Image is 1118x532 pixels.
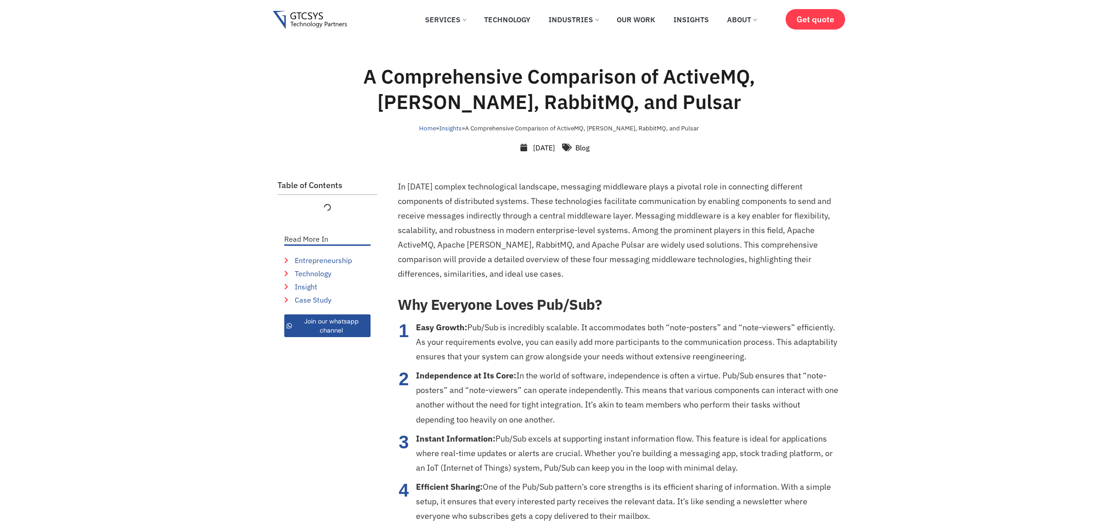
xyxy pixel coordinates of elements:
[273,11,347,30] img: Gtcsys logo
[419,124,699,132] span: » »
[418,10,473,30] a: Services
[416,432,838,475] li: Pub/Sub excels at supporting instant information flow. This feature is ideal for applications whe...
[419,124,436,132] a: Home
[292,268,331,279] span: Technology
[294,317,368,335] span: Join our whatsapp channel
[465,124,699,132] span: A Comprehensive Comparison of ActiveMQ, [PERSON_NAME], RabbitMQ, and Pulsar
[416,482,483,492] strong: Efficient Sharing:
[416,322,467,333] strong: Easy Growth:
[292,255,352,266] span: Entrepreneurship
[439,124,462,132] a: Insights
[416,433,495,444] strong: Instant Information:
[533,143,555,152] time: [DATE]
[667,10,716,30] a: Insights
[277,180,377,190] h2: Table of Contents
[720,10,763,30] a: About
[284,294,371,305] a: Case Study
[542,10,605,30] a: Industries
[398,179,838,281] p: In [DATE] complex technological landscape, messaging middleware plays a pivotal role in connectin...
[610,10,662,30] a: Our Work
[416,480,838,523] li: One of the Pub/Sub pattern’s core strengths is its efficient sharing of information. With a simpl...
[284,235,371,243] p: Read More In
[796,15,834,24] span: Get quote
[284,281,371,292] a: Insight
[416,368,838,427] li: In the world of software, independence is often a virtue. Pub/Sub ensures that “note-posters” and...
[284,314,371,337] a: Join our whatsapp channel
[302,64,816,114] h1: A Comprehensive Comparison of ActiveMQ, [PERSON_NAME], RabbitMQ, and Pulsar
[292,294,331,305] span: Case Study
[284,268,371,279] a: Technology
[398,295,602,314] strong: Why Everyone Loves Pub/Sub?
[477,10,537,30] a: Technology
[284,255,371,266] a: Entrepreneurship
[416,370,516,381] strong: Independence at Its Core:
[416,320,838,364] li: Pub/Sub is incredibly scalable. It accommodates both “note-posters” and “note-viewers” efficientl...
[786,9,845,30] a: Get quote
[575,143,589,152] a: Blog
[292,281,317,292] span: Insight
